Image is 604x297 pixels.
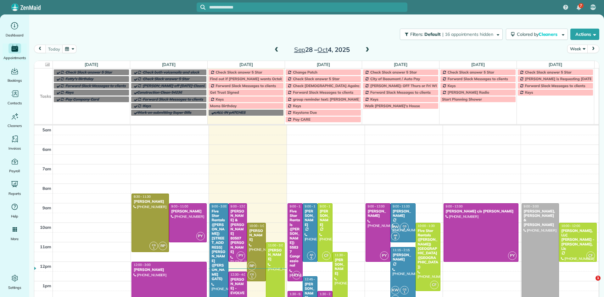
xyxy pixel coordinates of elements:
[249,224,266,228] span: 10:00 - 1:00
[293,103,301,108] span: Keys
[445,209,517,213] div: [PERSON_NAME] c/o [PERSON_NAME]
[293,76,339,81] span: Check Slack answer 5 Star
[8,190,21,197] span: Reports
[230,277,245,295] div: [PERSON_NAME] - EVOLVE
[3,111,27,129] a: Cleaners
[508,251,517,260] span: PY
[392,209,414,218] div: [PERSON_NAME]
[3,157,27,174] a: Payroll
[424,31,441,37] span: Default
[45,45,63,53] button: today
[393,248,410,252] span: 11:15 - 2:15
[394,234,397,237] span: AR
[248,262,256,270] span: RP
[322,251,331,260] span: CF
[216,83,276,88] span: Forward Slack Messages to clients
[42,147,51,152] span: 6am
[210,90,239,95] span: Get Trust Signed
[268,243,285,247] span: 11:00 - 3:00
[65,97,99,102] span: Pay Company Card
[525,70,572,74] span: Check Slack answer 5 Star
[590,5,596,10] span: KW
[403,288,406,291] span: CG
[391,235,399,241] small: 6
[400,226,408,232] small: 1
[137,110,191,115] span: Work on submitting Super Bills
[3,55,26,61] span: Appointments
[197,5,205,10] button: Focus search
[3,273,27,291] a: Settings
[65,70,112,74] span: Check Slack answer 5 Star
[40,225,51,230] span: 10am
[3,179,27,197] a: Reports
[335,253,352,257] span: 11:30 - 2:30
[9,168,20,174] span: Payroll
[365,103,420,108] span: Walk [PERSON_NAME]'s House
[171,209,204,213] div: [PERSON_NAME]
[549,62,562,67] a: [DATE]
[392,253,414,262] div: [PERSON_NAME]
[524,204,539,208] span: 9:00 - 3:00
[171,204,188,208] span: 9:00 - 11:00
[370,70,417,74] span: Check Slack answer 5 Star
[212,204,227,208] span: 9:00 - 3:00
[368,204,385,208] span: 9:00 - 12:00
[471,62,485,67] a: [DATE]
[370,90,431,95] span: Forward Slack Messages to clients
[394,62,407,67] a: [DATE]
[8,100,22,106] span: Contacts
[317,46,328,53] span: Oct
[210,103,237,108] span: Moms Birthday
[393,204,410,208] span: 9:00 - 11:00
[143,97,203,102] span: Forward Slack Messages to clients
[230,209,245,254] div: [PERSON_NAME] & [PERSON_NAME] 80507 [PERSON_NAME]
[289,209,301,268] div: Five Star Rentals ([PERSON_NAME]) 55837 Congressional
[319,209,331,227] div: [PERSON_NAME]
[290,204,305,208] span: 9:00 - 1:00
[159,242,167,250] span: RP
[380,251,389,260] span: PY
[570,29,599,40] button: Actions
[3,66,27,84] a: Bookings
[268,248,283,261] div: [PERSON_NAME]
[216,70,262,74] span: Check Slack answer 5 Star
[596,276,601,281] span: 1
[231,272,248,277] span: 12:30 - 4:00
[150,245,158,251] small: 1
[162,62,176,67] a: [DATE]
[391,223,400,231] span: KW
[34,45,46,53] button: prev
[293,110,317,115] span: Keystone Due
[292,271,301,279] span: PY
[143,70,199,74] span: Check both voicemails and slack
[133,267,205,272] div: [PERSON_NAME]
[3,134,27,151] a: Invoices
[137,90,182,95] span: Construction Clean 54236
[525,90,533,95] span: Keys
[391,286,400,294] span: KW
[3,89,27,106] a: Contacts
[397,29,503,40] a: Filters: Default | 16 appointments hidden
[42,166,51,171] span: 7am
[133,199,167,204] div: [PERSON_NAME]
[370,76,420,81] span: City of Beaumont / Auto Pay
[400,289,408,295] small: 1
[40,244,51,249] span: 11am
[248,274,256,280] small: 1
[249,228,264,242] div: [PERSON_NAME]
[367,209,389,218] div: [PERSON_NAME]
[231,204,248,208] span: 9:00 - 12:00
[572,1,585,14] div: 7 unread notifications
[200,5,205,10] svg: Focus search
[310,253,313,256] span: AR
[561,228,595,251] div: [PERSON_NAME], LLC [PERSON_NAME] - [PERSON_NAME], Llc
[65,90,74,95] span: Keys
[42,205,51,210] span: 9am
[42,283,51,288] span: 1pm
[42,127,51,132] span: 5am
[334,258,346,276] div: [PERSON_NAME]
[523,209,557,227] div: [PERSON_NAME], [PERSON_NAME] & [PERSON_NAME]
[448,83,456,88] span: Keys
[307,255,315,261] small: 6
[583,276,598,291] iframe: Intercom live chat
